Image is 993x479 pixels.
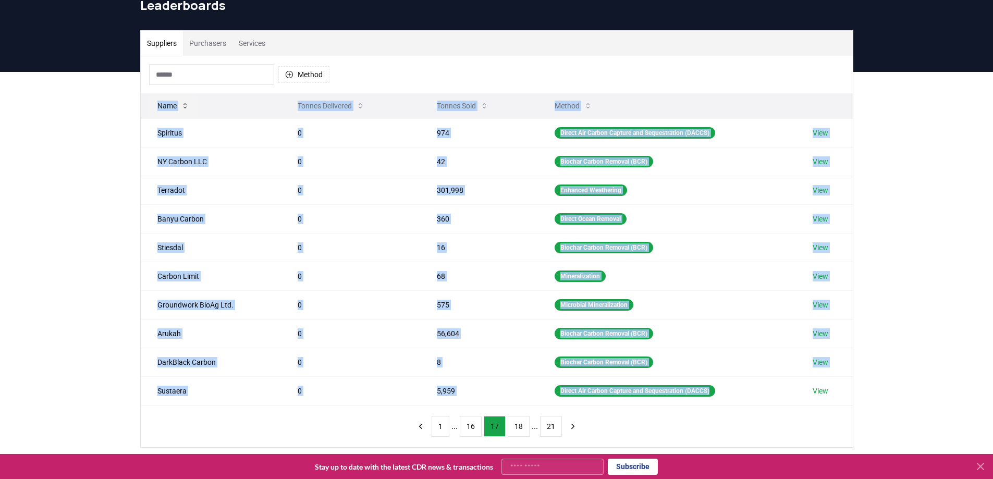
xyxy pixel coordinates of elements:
div: Biochar Carbon Removal (BCR) [555,242,653,253]
button: Purchasers [183,31,232,56]
td: Carbon Limit [141,262,281,290]
button: Services [232,31,272,56]
td: 301,998 [420,176,538,204]
div: Direct Air Carbon Capture and Sequestration (DACCS) [555,127,715,139]
td: 0 [281,319,420,348]
a: View [813,214,828,224]
a: View [813,242,828,253]
li: ... [451,420,458,433]
a: View [813,328,828,339]
td: 0 [281,376,420,405]
div: Enhanced Weathering [555,185,627,196]
button: Tonnes Delivered [289,95,373,116]
td: 0 [281,233,420,262]
td: Spiritus [141,118,281,147]
td: 0 [281,348,420,376]
a: View [813,357,828,367]
td: 0 [281,176,420,204]
td: 0 [281,262,420,290]
div: Direct Ocean Removal [555,213,627,225]
td: 575 [420,290,538,319]
button: 17 [484,416,506,437]
td: Arukah [141,319,281,348]
div: Microbial Mineralization [555,299,633,311]
td: 974 [420,118,538,147]
div: Mineralization [555,271,606,282]
td: Terradot [141,176,281,204]
td: 8 [420,348,538,376]
td: 0 [281,290,420,319]
td: 42 [420,147,538,176]
button: Suppliers [141,31,183,56]
button: Tonnes Sold [428,95,497,116]
button: 18 [508,416,530,437]
td: 360 [420,204,538,233]
td: DarkBlack Carbon [141,348,281,376]
li: ... [532,420,538,433]
td: 0 [281,118,420,147]
a: View [813,128,828,138]
button: 21 [540,416,562,437]
td: Groundwork BioAg Ltd. [141,290,281,319]
td: 56,604 [420,319,538,348]
td: Banyu Carbon [141,204,281,233]
a: View [813,185,828,195]
a: View [813,271,828,281]
a: View [813,386,828,396]
td: 5,959 [420,376,538,405]
td: NY Carbon LLC [141,147,281,176]
button: previous page [412,416,430,437]
button: Method [546,95,600,116]
button: next page [564,416,582,437]
td: 0 [281,204,420,233]
td: 0 [281,147,420,176]
button: Method [278,66,329,83]
div: Biochar Carbon Removal (BCR) [555,156,653,167]
td: 16 [420,233,538,262]
a: View [813,300,828,310]
button: 16 [460,416,482,437]
div: Direct Air Carbon Capture and Sequestration (DACCS) [555,385,715,397]
td: Stiesdal [141,233,281,262]
button: Name [149,95,198,116]
div: Biochar Carbon Removal (BCR) [555,357,653,368]
td: 68 [420,262,538,290]
a: View [813,156,828,167]
button: 1 [432,416,449,437]
div: Biochar Carbon Removal (BCR) [555,328,653,339]
td: Sustaera [141,376,281,405]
